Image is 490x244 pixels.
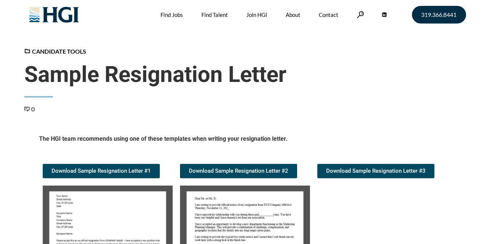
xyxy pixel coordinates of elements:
a: Download Sample Resignation Letter #3 [317,164,434,178]
a: Candidate Tools [24,48,86,55]
h5: The HGI team recommends using one of these templates when writing your resignation letter. [39,135,451,146]
span: Download Sample Resignation Letter #1 [52,168,151,174]
a: Download Sample Resignation Letter #2 [180,164,297,178]
a: Search [357,11,364,18]
span: 319.366.8441 [421,12,456,18]
a: Download Sample Resignation Letter #1 [43,164,160,178]
a: 0 [24,105,35,112]
span: Download Sample Resignation Letter #3 [326,168,426,174]
span: Sample Resignation Letter [24,61,466,88]
a: 319.366.8441 [412,6,466,24]
span: Download Sample Resignation Letter #2 [189,168,288,174]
